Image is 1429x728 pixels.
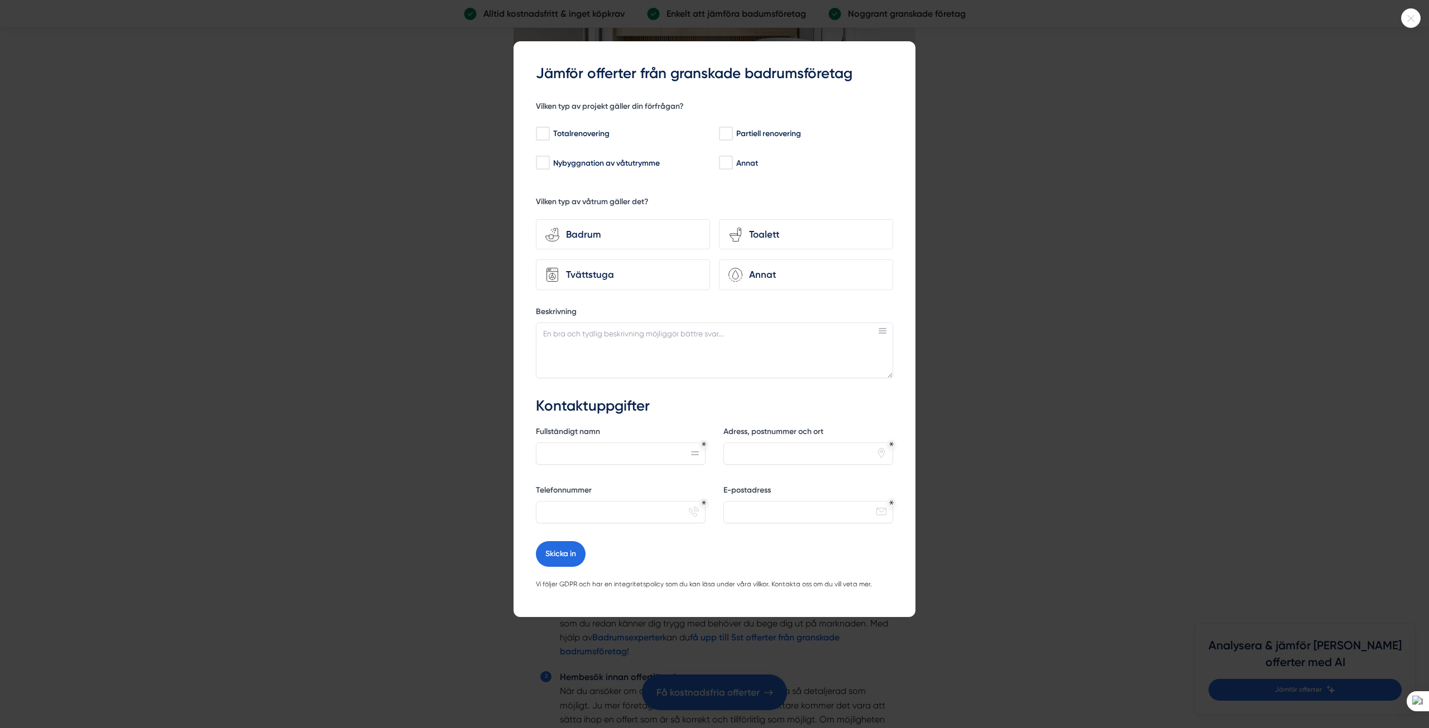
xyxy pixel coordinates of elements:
[536,396,893,416] h3: Kontaktuppgifter
[889,442,894,446] div: Obligatoriskt
[723,485,893,499] label: E-postadress
[536,426,706,440] label: Fullständigt namn
[536,157,549,168] input: Nybyggnation av våtutrymme
[536,306,893,320] label: Beskrivning
[719,157,732,168] input: Annat
[536,101,684,115] h5: Vilken typ av projekt gäller din förfrågan?
[723,426,893,440] label: Adress, postnummer och ort
[889,500,894,505] div: Obligatoriskt
[536,128,549,139] input: Totalrenovering
[536,541,586,567] button: Skicka in
[536,485,706,499] label: Telefonnummer
[536,196,649,210] h5: Vilken typ av våtrum gäller det?
[536,64,893,84] h3: Jämför offerter från granskade badrumsföretag
[702,442,706,446] div: Obligatoriskt
[719,128,732,139] input: Partiell renovering
[702,500,706,505] div: Obligatoriskt
[536,579,893,590] p: Vi följer GDPR och har en integritetspolicy som du kan läsa under våra villkor. Kontakta oss om d...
